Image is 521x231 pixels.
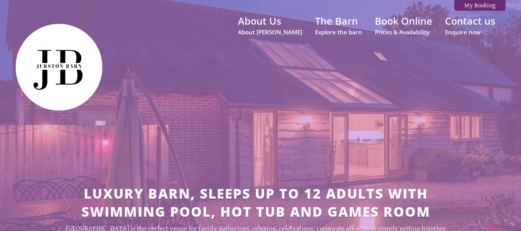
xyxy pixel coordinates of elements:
small: Prices & Availability [375,28,432,36]
h2: Luxury Barn, sleeps up to 12 adults with swimming pool, hot tub and games room [60,184,452,221]
a: About UsAbout [PERSON_NAME] [238,14,302,36]
small: About [PERSON_NAME] [238,28,302,36]
img: Jurston Barn [11,19,107,115]
small: Explore the barn [315,28,362,36]
a: Contact usEnquire now [445,14,495,36]
a: Book OnlinePrices & Availability [375,14,432,36]
small: Enquire now [445,28,495,36]
a: The BarnExplore the barn [315,14,362,36]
